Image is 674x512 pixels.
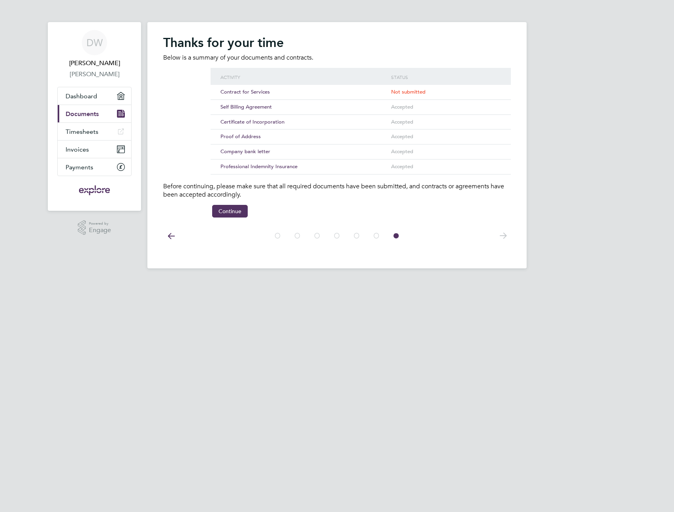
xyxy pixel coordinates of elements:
[391,163,413,170] span: Accepted
[89,220,111,227] span: Powered by
[391,133,413,140] span: Accepted
[163,35,511,51] h2: Thanks for your time
[163,54,511,62] p: Below is a summary of your documents and contracts.
[89,227,111,234] span: Engage
[58,87,131,105] a: Dashboard
[58,141,131,158] a: Invoices
[58,123,131,140] a: Timesheets
[78,184,111,197] img: exploregroup-logo-retina.png
[220,103,272,110] span: Self Billing Agreement
[66,163,93,171] span: Payments
[66,110,99,118] span: Documents
[389,68,503,86] div: Status
[58,105,131,122] a: Documents
[218,68,389,86] div: Activity
[87,38,103,48] span: DW
[391,88,425,95] span: Not submitted
[57,58,132,68] span: Daniel Witkowski
[220,88,270,95] span: Contract for Services
[391,148,413,155] span: Accepted
[391,103,413,110] span: Accepted
[48,22,141,211] nav: Main navigation
[163,182,511,199] p: Before continuing, please make sure that all required documents have been submitted, and contract...
[66,146,89,153] span: Invoices
[66,128,98,135] span: Timesheets
[220,148,270,155] span: Company bank letter
[57,30,132,68] a: DW[PERSON_NAME]
[220,163,297,170] span: Professional Indemnity Insurance
[78,220,111,235] a: Powered byEngage
[57,184,132,197] a: Go to home page
[212,205,248,218] button: Continue
[220,118,284,125] span: Certificate of Incorporation
[66,92,97,100] span: Dashboard
[57,69,132,79] a: [PERSON_NAME]
[220,133,261,140] span: Proof of Address
[58,158,131,176] a: Payments
[391,118,413,125] span: Accepted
